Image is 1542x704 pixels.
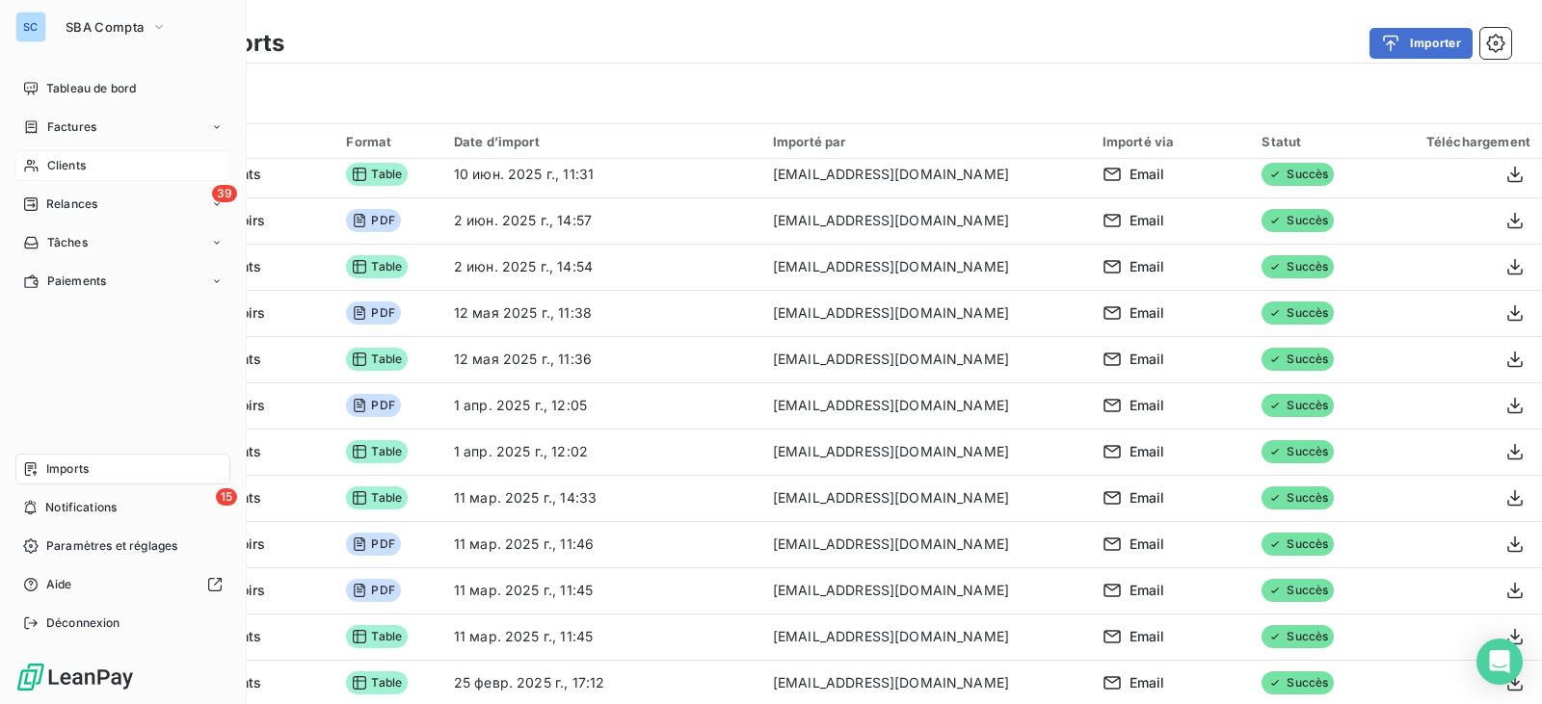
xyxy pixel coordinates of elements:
[1262,348,1334,371] span: Succès
[1262,163,1334,186] span: Succès
[15,569,230,600] a: Aide
[442,336,761,382] td: 12 мая 2025 г., 11:36
[1262,579,1334,602] span: Succès
[1130,535,1165,554] span: Email
[1130,165,1165,184] span: Email
[1262,486,1334,509] span: Succès
[1130,673,1165,692] span: Email
[346,486,408,509] span: Table
[1262,625,1334,648] span: Succès
[1130,396,1165,415] span: Email
[454,134,750,149] div: Date d’import
[47,273,106,290] span: Paiements
[1130,627,1165,646] span: Email
[346,209,400,232] span: PDF
[1130,442,1165,461] span: Email
[346,625,408,648] span: Table
[1369,28,1473,59] button: Importer
[442,290,761,336] td: 12 мая 2025 г., 11:38
[1103,134,1239,149] div: Importé via
[761,613,1091,660] td: [EMAIL_ADDRESS][DOMAIN_NAME]
[46,537,177,555] span: Paramètres et réglages
[442,613,761,660] td: 11 мар. 2025 г., 11:45
[761,336,1091,382] td: [EMAIL_ADDRESS][DOMAIN_NAME]
[346,163,408,186] span: Table
[1476,639,1523,685] div: Open Intercom Messenger
[47,118,96,136] span: Factures
[216,488,237,506] span: 15
[47,234,88,251] span: Tâches
[346,134,430,149] div: Format
[1392,134,1530,149] div: Téléchargement
[761,475,1091,521] td: [EMAIL_ADDRESS][DOMAIN_NAME]
[1130,303,1165,323] span: Email
[15,12,46,42] div: SC
[761,521,1091,567] td: [EMAIL_ADDRESS][DOMAIN_NAME]
[1130,350,1165,369] span: Email
[346,440,408,463] span: Table
[46,614,120,632] span: Déconnexion
[761,567,1091,613] td: [EMAIL_ADDRESS][DOMAIN_NAME]
[47,157,86,174] span: Clients
[46,460,89,478] span: Imports
[346,533,400,556] span: PDF
[46,576,72,593] span: Aide
[15,662,135,692] img: Logo LeanPay
[442,151,761,197] td: 10 июн. 2025 г., 11:31
[442,382,761,429] td: 1 апр. 2025 г., 12:05
[346,301,400,325] span: PDF
[442,475,761,521] td: 11 мар. 2025 г., 14:33
[1262,394,1334,417] span: Succès
[346,348,408,371] span: Table
[1262,301,1334,325] span: Succès
[761,429,1091,475] td: [EMAIL_ADDRESS][DOMAIN_NAME]
[442,429,761,475] td: 1 апр. 2025 г., 12:02
[1262,209,1334,232] span: Succès
[442,567,761,613] td: 11 мар. 2025 г., 11:45
[773,134,1079,149] div: Importé par
[1262,134,1369,149] div: Statut
[442,244,761,290] td: 2 июн. 2025 г., 14:54
[1262,255,1334,278] span: Succès
[346,579,400,602] span: PDF
[346,255,408,278] span: Table
[66,19,144,35] span: SBA Compta
[761,290,1091,336] td: [EMAIL_ADDRESS][DOMAIN_NAME]
[761,244,1091,290] td: [EMAIL_ADDRESS][DOMAIN_NAME]
[45,499,117,516] span: Notifications
[1262,440,1334,463] span: Succès
[1130,581,1165,600] span: Email
[761,197,1091,244] td: [EMAIL_ADDRESS][DOMAIN_NAME]
[346,671,408,694] span: Table
[1130,488,1165,508] span: Email
[346,394,400,417] span: PDF
[1262,671,1334,694] span: Succès
[1130,211,1165,230] span: Email
[1262,533,1334,556] span: Succès
[46,80,136,97] span: Tableau de bord
[761,382,1091,429] td: [EMAIL_ADDRESS][DOMAIN_NAME]
[212,185,237,202] span: 39
[442,521,761,567] td: 11 мар. 2025 г., 11:46
[46,196,97,213] span: Relances
[761,151,1091,197] td: [EMAIL_ADDRESS][DOMAIN_NAME]
[1130,257,1165,276] span: Email
[442,197,761,244] td: 2 июн. 2025 г., 14:57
